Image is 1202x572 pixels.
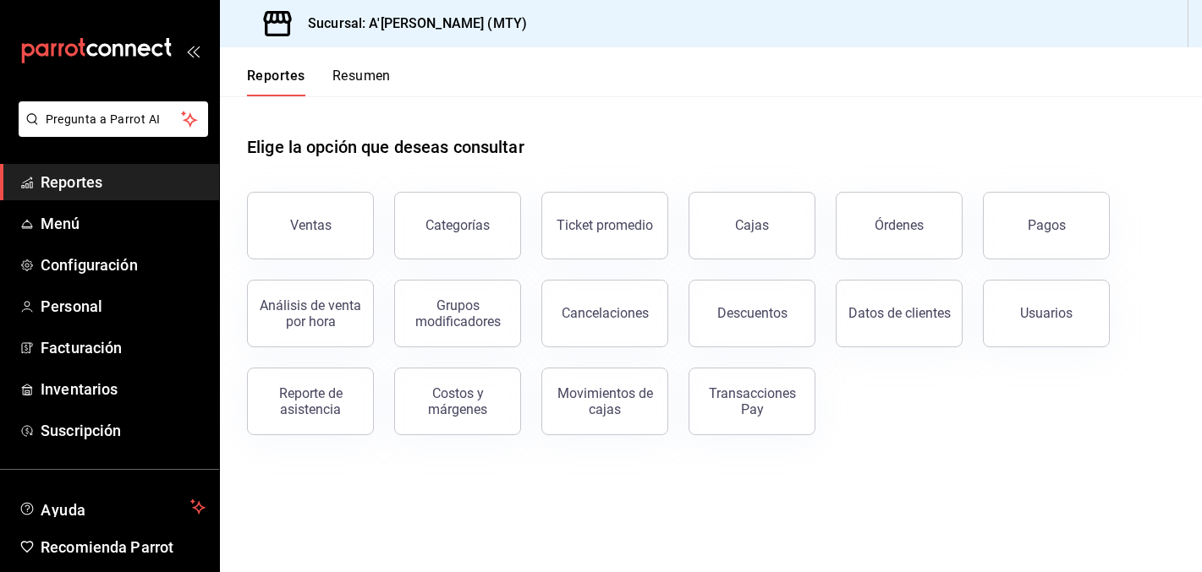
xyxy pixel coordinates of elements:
div: Cajas [735,217,769,233]
button: Categorías [394,192,521,259]
div: Costos y márgenes [405,385,510,417]
button: Ventas [247,192,374,259]
div: Categorías [425,217,490,233]
span: Facturación [41,336,206,359]
button: open_drawer_menu [186,44,200,57]
div: Ventas [290,217,332,233]
div: Movimientos de cajas [552,385,657,417]
button: Pregunta a Parrot AI [19,101,208,137]
span: Pregunta a Parrot AI [46,111,182,128]
div: Ticket promedio [557,217,653,233]
div: Descuentos [717,305,788,321]
button: Pagos [983,192,1110,259]
button: Resumen [332,68,391,96]
h1: Elige la opción que deseas consultar [247,134,524,160]
button: Datos de clientes [836,280,963,347]
span: Ayuda [41,497,184,517]
span: Personal [41,295,206,318]
button: Grupos modificadores [394,280,521,347]
span: Menú [41,212,206,235]
button: Movimientos de cajas [541,368,668,435]
button: Transacciones Pay [689,368,815,435]
a: Pregunta a Parrot AI [12,123,208,140]
button: Órdenes [836,192,963,259]
div: Usuarios [1020,305,1073,321]
span: Configuración [41,253,206,276]
div: Análisis de venta por hora [258,297,363,330]
button: Cancelaciones [541,280,668,347]
div: Transacciones Pay [700,385,804,417]
div: navigation tabs [247,68,391,96]
div: Grupos modificadores [405,297,510,330]
button: Usuarios [983,280,1110,347]
button: Reporte de asistencia [247,368,374,435]
h3: Sucursal: A'[PERSON_NAME] (MTY) [294,14,527,34]
div: Reporte de asistencia [258,385,363,417]
div: Órdenes [875,217,924,233]
button: Descuentos [689,280,815,347]
div: Pagos [1028,217,1066,233]
span: Inventarios [41,378,206,400]
button: Ticket promedio [541,192,668,259]
button: Costos y márgenes [394,368,521,435]
span: Suscripción [41,419,206,442]
button: Cajas [689,192,815,259]
span: Recomienda Parrot [41,536,206,558]
div: Datos de clientes [848,305,951,321]
div: Cancelaciones [562,305,649,321]
button: Análisis de venta por hora [247,280,374,347]
button: Reportes [247,68,305,96]
span: Reportes [41,171,206,193]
